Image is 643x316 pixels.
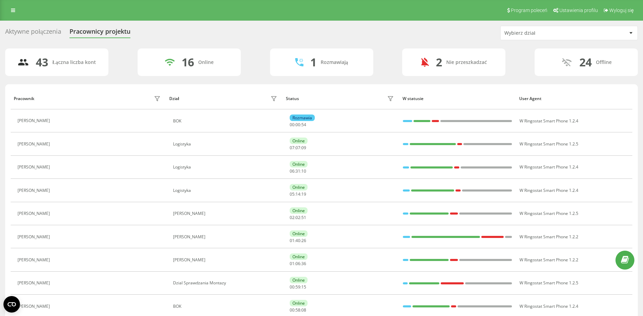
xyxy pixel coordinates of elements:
[290,145,306,150] div: : :
[519,164,578,170] span: W Ringostat Smart Phone 1.2.4
[301,168,306,174] span: 10
[511,8,547,13] span: Program poleceń
[519,303,578,309] span: W Ringostat Smart Phone 1.2.4
[290,285,306,290] div: : :
[519,141,578,147] span: W Ringostat Smart Phone 1.2.5
[290,238,294,243] span: 01
[290,138,308,144] div: Online
[18,235,52,239] div: [PERSON_NAME]
[173,119,279,123] div: BOK
[296,145,300,151] span: 07
[290,307,294,313] span: 00
[290,261,294,266] span: 01
[18,258,52,262] div: [PERSON_NAME]
[290,184,308,190] div: Online
[559,8,598,13] span: Ustawienia profilu
[301,145,306,151] span: 09
[301,215,306,220] span: 51
[301,284,306,290] span: 15
[18,165,52,170] div: [PERSON_NAME]
[290,253,308,260] div: Online
[296,238,300,243] span: 40
[198,59,214,65] div: Online
[173,142,279,146] div: Logistyka
[36,56,48,69] div: 43
[3,296,20,313] button: Open CMP widget
[290,122,306,127] div: : :
[14,96,34,101] div: Pracownik
[290,300,308,306] div: Online
[301,238,306,243] span: 26
[519,96,629,101] div: User Agent
[18,281,52,285] div: [PERSON_NAME]
[436,56,442,69] div: 2
[504,30,587,36] div: Wybierz dział
[173,304,279,309] div: BOK
[296,307,300,313] span: 58
[52,59,96,65] div: Łączna liczba kont
[296,168,300,174] span: 31
[296,191,300,197] span: 14
[290,169,306,174] div: : :
[446,59,487,65] div: Nie przeszkadzać
[18,211,52,216] div: [PERSON_NAME]
[290,238,306,243] div: : :
[301,191,306,197] span: 19
[286,96,299,101] div: Status
[290,215,306,220] div: : :
[290,277,308,283] div: Online
[290,192,306,197] div: : :
[290,284,294,290] span: 00
[301,122,306,128] span: 54
[5,28,61,39] div: Aktywne połączenia
[290,168,294,174] span: 06
[290,308,306,313] div: : :
[301,261,306,266] span: 36
[173,165,279,170] div: Logistyka
[403,96,513,101] div: W statusie
[290,161,308,167] div: Online
[18,188,52,193] div: [PERSON_NAME]
[296,215,300,220] span: 02
[296,122,300,128] span: 00
[290,115,315,121] div: Rozmawia
[18,142,52,146] div: [PERSON_NAME]
[321,59,348,65] div: Rozmawiają
[519,234,578,240] span: W Ringostat Smart Phone 1.2.2
[290,145,294,151] span: 07
[182,56,194,69] div: 16
[296,284,300,290] span: 59
[310,56,317,69] div: 1
[596,59,612,65] div: Offline
[18,118,52,123] div: [PERSON_NAME]
[169,96,179,101] div: Dział
[173,188,279,193] div: Logistyka
[296,261,300,266] span: 06
[173,235,279,239] div: [PERSON_NAME]
[69,28,130,39] div: Pracownicy projektu
[290,122,294,128] span: 00
[173,258,279,262] div: [PERSON_NAME]
[290,261,306,266] div: : :
[519,257,578,263] span: W Ringostat Smart Phone 1.2.2
[18,304,52,309] div: [PERSON_NAME]
[519,280,578,286] span: W Ringostat Smart Phone 1.2.5
[301,307,306,313] span: 08
[173,211,279,216] div: [PERSON_NAME]
[290,230,308,237] div: Online
[579,56,592,69] div: 24
[519,118,578,124] span: W Ringostat Smart Phone 1.2.4
[290,207,308,214] div: Online
[173,281,279,285] div: Dzial Sprawdzania Montazy
[519,187,578,193] span: W Ringostat Smart Phone 1.2.4
[519,210,578,216] span: W Ringostat Smart Phone 1.2.5
[290,191,294,197] span: 05
[609,8,634,13] span: Wyloguj się
[290,215,294,220] span: 02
